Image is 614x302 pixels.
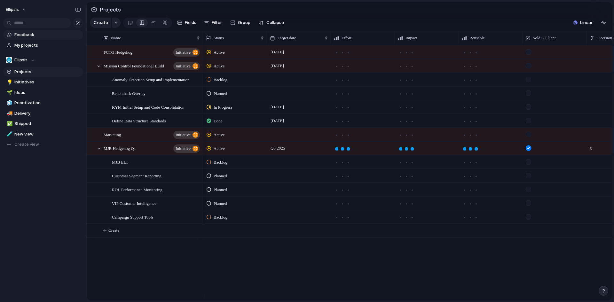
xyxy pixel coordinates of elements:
[214,159,227,166] span: Backlog
[7,79,11,86] div: 💡
[173,131,200,139] button: initiative
[214,214,227,221] span: Backlog
[533,35,556,41] span: Sold? / Client
[3,119,83,128] a: ✅Shipped
[3,140,83,149] button: Create view
[6,6,19,13] span: Ellipsis
[3,109,83,118] a: 🚚Delivery
[214,173,227,179] span: Planned
[104,62,164,69] span: Mission Control Foundational Build
[405,35,417,41] span: Impact
[90,18,111,28] button: Create
[173,62,200,70] button: initiative
[7,99,11,107] div: 🧊
[342,35,351,41] span: Effort
[173,48,200,57] button: initiative
[6,131,12,137] button: 🧪
[214,145,225,152] span: Active
[469,35,485,41] span: Reusable
[269,103,286,111] span: [DATE]
[176,144,191,153] span: initiative
[112,199,156,207] span: VIP Customer Intelligence
[266,19,284,26] span: Collapse
[256,18,287,28] button: Collapse
[214,200,227,207] span: Planned
[112,103,184,111] span: KYM Initial Setup and Code Consolidation
[14,42,81,49] span: My projects
[104,144,136,152] span: MJB Hedgehog Q1
[14,69,81,75] span: Projects
[185,19,196,26] span: Fields
[104,48,132,56] span: FCTG Hedgehog
[14,131,81,137] span: New view
[7,89,11,96] div: 🌱
[7,120,11,128] div: ✅
[3,67,83,77] a: Projects
[214,35,224,41] span: Status
[7,110,11,117] div: 🚚
[14,57,28,63] span: Ellipsis
[214,118,223,124] span: Done
[278,35,296,41] span: Target date
[104,131,121,138] span: Marketing
[7,130,11,138] div: 🧪
[176,48,191,57] span: initiative
[98,4,122,15] span: Projects
[112,213,153,221] span: Campaign Support Tools
[6,100,12,106] button: 🧊
[580,19,593,26] span: Linear
[108,227,119,234] span: Create
[14,32,81,38] span: Feedback
[587,142,594,152] span: 3
[269,117,286,125] span: [DATE]
[269,48,286,56] span: [DATE]
[175,18,199,28] button: Fields
[3,129,83,139] a: 🧪New view
[112,172,161,179] span: Customer Segment Reporting
[214,63,225,69] span: Active
[173,144,200,153] button: initiative
[269,144,287,152] span: Q3 2025
[214,187,227,193] span: Planned
[14,89,81,96] span: Ideas
[176,62,191,71] span: initiative
[214,132,225,138] span: Active
[14,110,81,117] span: Delivery
[214,77,227,83] span: Backlog
[94,19,108,26] span: Create
[6,79,12,85] button: 💡
[227,18,254,28] button: Group
[3,88,83,97] a: 🌱Ideas
[212,19,222,26] span: Filter
[14,141,39,148] span: Create view
[3,98,83,108] a: 🧊Prioritization
[3,41,83,50] a: My projects
[214,49,225,56] span: Active
[111,35,121,41] span: Name
[176,130,191,139] span: initiative
[6,120,12,127] button: ✅
[3,55,83,65] button: Ellipsis
[6,89,12,96] button: 🌱
[3,77,83,87] a: 💡Initiatives
[112,158,128,166] span: MJB ELT
[6,110,12,117] button: 🚚
[3,30,83,40] a: Feedback
[571,18,595,27] button: Linear
[14,100,81,106] span: Prioritization
[269,62,286,70] span: [DATE]
[112,186,162,193] span: ROL Performance Monitoring
[3,4,30,15] button: Ellipsis
[14,79,81,85] span: Initiatives
[214,104,232,111] span: In Progress
[201,18,224,28] button: Filter
[214,90,227,97] span: Planned
[112,117,166,124] span: Define Data Structure Standards
[597,35,612,41] span: Decision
